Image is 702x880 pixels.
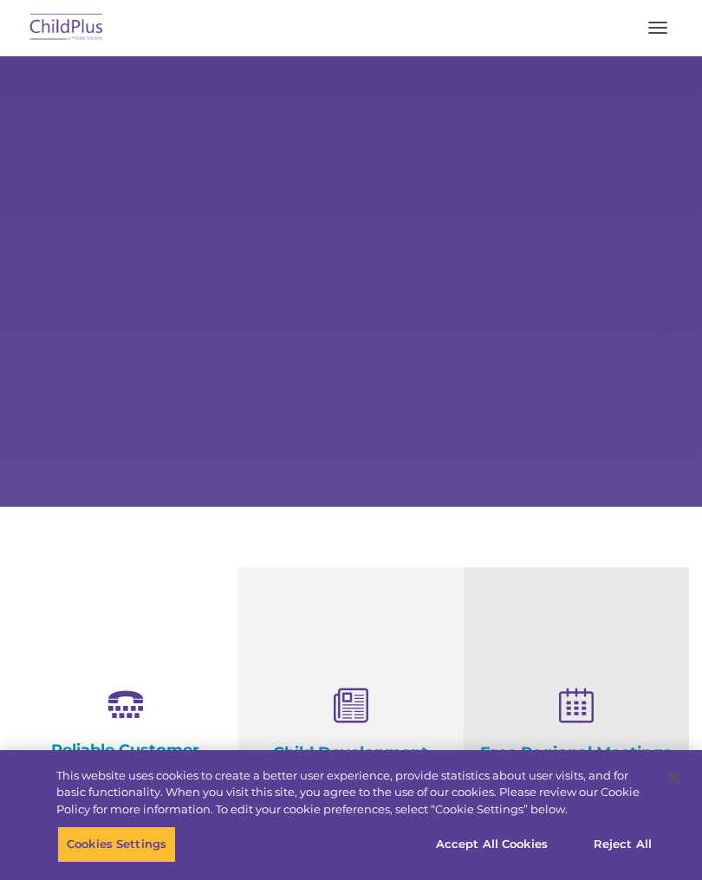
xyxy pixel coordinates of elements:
button: Close [655,759,693,797]
h4: Child Development Assessments in ChildPlus [251,743,451,800]
button: Reject All [569,826,677,863]
button: Cookies Settings [57,826,176,863]
h4: Free Regional Meetings [477,743,676,762]
div: This website uses cookies to create a better user experience, provide statistics about user visit... [56,767,653,819]
button: Accept All Cookies [426,826,557,863]
img: ChildPlus by Procare Solutions [26,8,107,49]
h4: Reliable Customer Support [26,741,225,779]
